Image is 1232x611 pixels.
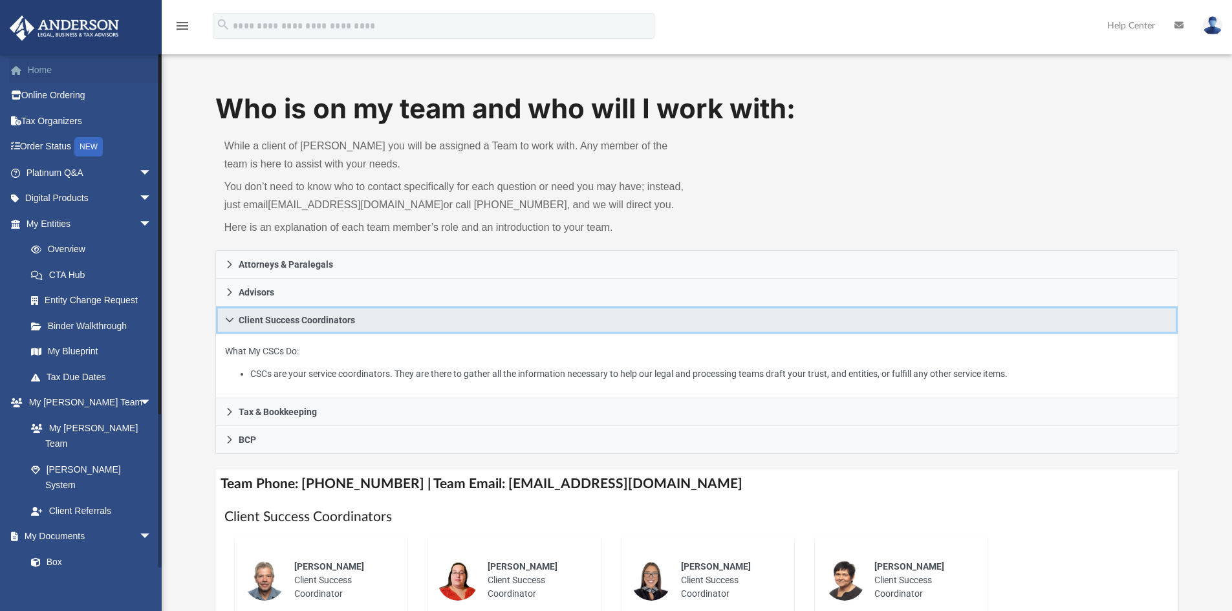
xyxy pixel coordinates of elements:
a: Client Referrals [18,498,165,524]
a: Tax & Bookkeeping [215,398,1179,426]
div: Client Success Coordinators [215,334,1179,398]
img: thumbnail [631,559,672,601]
h1: Who is on my team and who will I work with: [215,90,1179,128]
a: My Documentsarrow_drop_down [9,524,165,550]
span: BCP [239,435,256,444]
span: [PERSON_NAME] [294,561,364,572]
a: Box [18,549,158,575]
a: Overview [18,237,171,263]
a: menu [175,25,190,34]
span: [PERSON_NAME] [874,561,944,572]
img: thumbnail [437,559,479,601]
a: Platinum Q&Aarrow_drop_down [9,160,171,186]
a: Home [9,57,171,83]
img: thumbnail [244,559,285,601]
a: Entity Change Request [18,288,171,314]
div: Client Success Coordinator [865,551,978,610]
a: Tax Due Dates [18,364,171,390]
span: arrow_drop_down [139,390,165,416]
a: BCP [215,426,1179,454]
a: My [PERSON_NAME] Team [18,415,158,456]
a: Online Ordering [9,83,171,109]
h1: Client Success Coordinators [224,508,1170,526]
i: search [216,17,230,32]
div: Client Success Coordinator [479,551,592,610]
a: Tax Organizers [9,108,171,134]
div: Client Success Coordinator [672,551,785,610]
span: arrow_drop_down [139,160,165,186]
a: My Entitiesarrow_drop_down [9,211,171,237]
img: Anderson Advisors Platinum Portal [6,16,123,41]
li: CSCs are your service coordinators. They are there to gather all the information necessary to hel... [250,366,1169,382]
span: arrow_drop_down [139,211,165,237]
a: Advisors [215,279,1179,306]
span: [PERSON_NAME] [681,561,751,572]
span: [PERSON_NAME] [488,561,557,572]
span: Client Success Coordinators [239,316,355,325]
img: User Pic [1203,16,1222,35]
span: arrow_drop_down [139,186,165,212]
div: Client Success Coordinator [285,551,398,610]
h4: Team Phone: [PHONE_NUMBER] | Team Email: [EMAIL_ADDRESS][DOMAIN_NAME] [215,469,1179,498]
span: Tax & Bookkeeping [239,407,317,416]
span: arrow_drop_down [139,524,165,550]
a: [EMAIL_ADDRESS][DOMAIN_NAME] [268,199,443,210]
a: My Blueprint [18,339,165,365]
p: What My CSCs Do: [225,343,1169,382]
p: While a client of [PERSON_NAME] you will be assigned a Team to work with. Any member of the team ... [224,137,688,173]
p: You don’t need to know who to contact specifically for each question or need you may have; instea... [224,178,688,214]
a: Binder Walkthrough [18,313,171,339]
a: Order StatusNEW [9,134,171,160]
span: Advisors [239,288,274,297]
a: [PERSON_NAME] System [18,456,165,498]
i: menu [175,18,190,34]
a: Attorneys & Paralegals [215,250,1179,279]
a: CTA Hub [18,262,171,288]
a: Digital Productsarrow_drop_down [9,186,171,211]
span: Attorneys & Paralegals [239,260,333,269]
a: Client Success Coordinators [215,306,1179,334]
a: My [PERSON_NAME] Teamarrow_drop_down [9,390,165,416]
p: Here is an explanation of each team member’s role and an introduction to your team. [224,219,688,237]
img: thumbnail [824,559,865,601]
div: NEW [74,137,103,156]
